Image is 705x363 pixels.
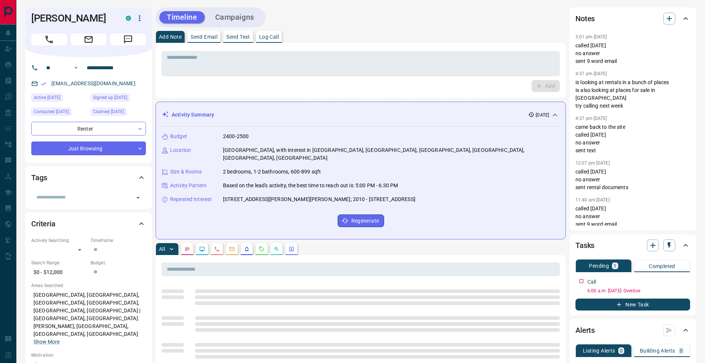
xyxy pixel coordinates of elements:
[575,205,690,228] p: called [DATE] no answer sent 9 word email
[170,168,202,176] p: Size & Rooms
[575,160,610,166] p: 12:07 pm [DATE]
[172,111,214,119] p: Activity Summary
[159,11,205,23] button: Timeline
[133,192,143,203] button: Open
[223,195,415,203] p: [STREET_ADDRESS][PERSON_NAME][PERSON_NAME]; 2010 - [STREET_ADDRESS]
[31,141,146,155] div: Just Browsing
[41,81,46,86] svg: Email Verified
[110,34,146,45] span: Message
[93,94,127,101] span: Signed up [DATE]
[575,321,690,339] div: Alerts
[31,266,87,278] p: $0 - $12,000
[223,133,249,140] p: 2400-2500
[575,34,607,39] p: 3:01 pm [DATE]
[613,263,616,268] p: 1
[575,236,690,254] div: Tasks
[170,146,191,154] p: Location
[680,348,683,353] p: 0
[31,172,47,184] h2: Tags
[575,10,690,28] div: Notes
[184,246,190,252] svg: Notes
[575,13,595,25] h2: Notes
[34,94,60,101] span: Active [DATE]
[31,34,67,45] span: Call
[244,246,250,252] svg: Listing Alerts
[71,34,106,45] span: Email
[575,299,690,311] button: New Task
[31,122,146,136] div: Renter
[162,108,559,122] div: Activity Summary[DATE]
[575,116,607,121] p: 4:37 pm [DATE]
[649,264,675,269] p: Completed
[31,218,55,230] h2: Criteria
[589,263,609,268] p: Pending
[223,146,559,162] p: [GEOGRAPHIC_DATA], with interest in [GEOGRAPHIC_DATA], [GEOGRAPHIC_DATA], [GEOGRAPHIC_DATA], [GEO...
[214,246,220,252] svg: Calls
[31,215,146,233] div: Criteria
[170,195,212,203] p: Repeated Interest
[575,197,610,203] p: 11:40 am [DATE]
[90,93,146,104] div: Fri Jun 10 2022
[575,71,607,76] p: 4:37 pm [DATE]
[575,123,690,155] p: came back to the site called [DATE] no answer sent text
[288,246,294,252] svg: Agent Actions
[620,348,623,353] p: 0
[338,214,384,227] button: Regenerate
[640,348,675,353] p: Building Alerts
[575,239,594,251] h2: Tasks
[31,282,146,289] p: Areas Searched:
[223,182,398,190] p: Based on the lead's activity, the best time to reach out is: 5:00 PM - 6:30 PM
[31,259,87,266] p: Search Range:
[31,12,115,24] h1: [PERSON_NAME]
[31,108,87,118] div: Wed Aug 06 2025
[31,93,87,104] div: Tue Aug 05 2025
[575,168,690,191] p: called [DATE] no answer sent rental documents
[170,133,187,140] p: Budget
[587,287,690,294] p: 6:00 a.m. [DATE] - Overdue
[93,108,124,115] span: Claimed [DATE]
[31,169,146,187] div: Tags
[34,338,60,346] button: Show More
[71,63,80,72] button: Open
[31,237,87,244] p: Actively Searching:
[259,34,279,39] p: Log Call
[229,246,235,252] svg: Emails
[536,112,549,118] p: [DATE]
[587,278,596,286] p: Call
[223,168,321,176] p: 2 bedrooms, 1-2 bathrooms, 600-899 sqft
[51,80,135,86] a: [EMAIL_ADDRESS][DOMAIN_NAME]
[90,108,146,118] div: Fri Nov 18 2022
[90,259,146,266] p: Budget:
[575,42,690,65] p: called [DATE] no answer sent 9 word email
[208,11,262,23] button: Campaigns
[34,108,69,115] span: Contacted [DATE]
[575,79,690,110] p: is looking at rentals in a bunch of places is also looking at places for sale in [GEOGRAPHIC_DATA...
[583,348,615,353] p: Listing Alerts
[159,246,165,252] p: All
[575,324,595,336] h2: Alerts
[90,237,146,244] p: Timeframe:
[259,246,265,252] svg: Requests
[31,352,146,359] p: Motivation:
[191,34,217,39] p: Send Email
[126,16,131,21] div: condos.ca
[274,246,280,252] svg: Opportunities
[226,34,250,39] p: Send Text
[31,289,146,348] p: [GEOGRAPHIC_DATA], [GEOGRAPHIC_DATA], [GEOGRAPHIC_DATA], [GEOGRAPHIC_DATA], [GEOGRAPHIC_DATA], [G...
[170,182,207,190] p: Activity Pattern
[159,34,182,39] p: Add Note
[199,246,205,252] svg: Lead Browsing Activity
